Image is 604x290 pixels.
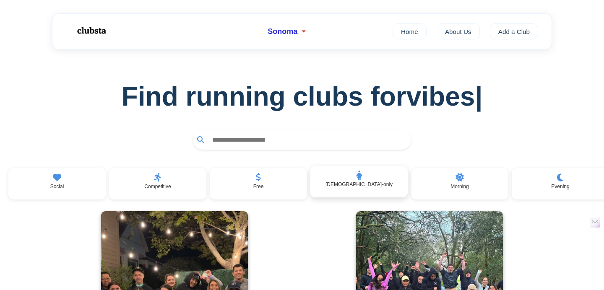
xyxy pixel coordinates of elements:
[490,23,539,39] a: Add a Club
[393,23,427,39] a: Home
[450,184,469,189] p: Morning
[406,81,483,112] span: vibes
[66,20,116,41] img: Logo
[253,184,264,189] p: Free
[268,27,297,36] span: Sonoma
[144,184,171,189] p: Competitive
[551,184,569,189] p: Evening
[50,184,64,189] p: Social
[475,81,482,111] span: |
[437,23,480,39] a: About Us
[13,81,591,112] h1: Find running clubs for
[325,181,393,187] p: [DEMOGRAPHIC_DATA]-only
